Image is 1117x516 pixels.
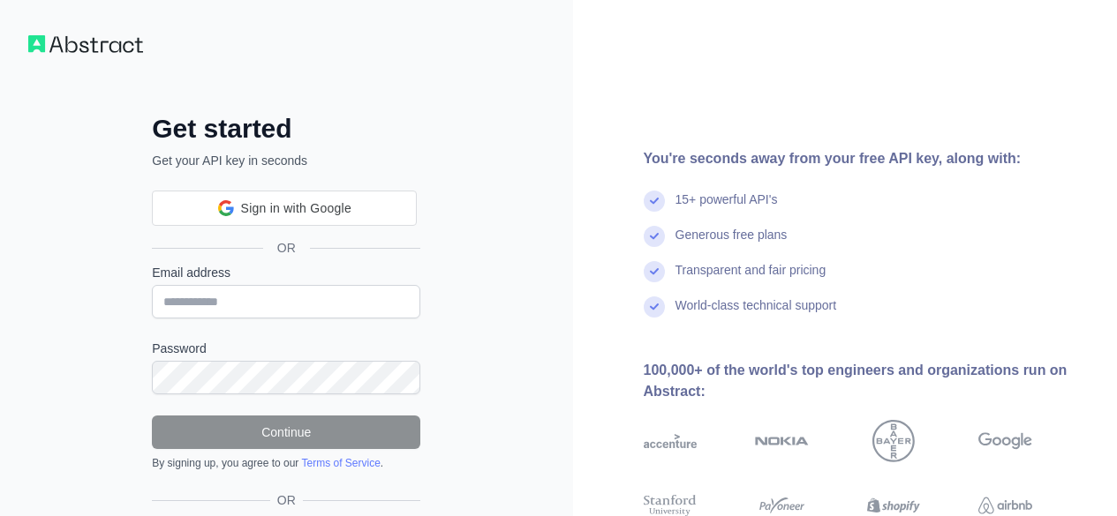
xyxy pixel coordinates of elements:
[152,191,417,226] div: Sign in with Google
[644,420,698,462] img: accenture
[241,199,351,218] span: Sign in with Google
[978,420,1032,462] img: google
[152,264,420,281] label: Email address
[675,226,788,261] div: Generous free plans
[301,457,380,469] a: Terms of Service
[152,152,420,169] p: Get your API key in seconds
[755,420,809,462] img: nokia
[28,35,143,53] img: Workflow
[644,360,1090,402] div: 100,000+ of the world's top engineers and organizations run on Abstract:
[270,491,303,509] span: OR
[152,340,420,357] label: Password
[152,113,420,145] h2: Get started
[675,191,778,226] div: 15+ powerful API's
[675,261,826,296] div: Transparent and fair pricing
[263,239,310,257] span: OR
[675,296,837,332] div: World-class technical support
[644,296,665,318] img: check mark
[152,456,420,470] div: By signing up, you agree to our .
[644,226,665,247] img: check mark
[872,420,915,462] img: bayer
[644,191,665,212] img: check mark
[644,148,1090,169] div: You're seconds away from your free API key, along with:
[644,261,665,282] img: check mark
[152,415,420,449] button: Continue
